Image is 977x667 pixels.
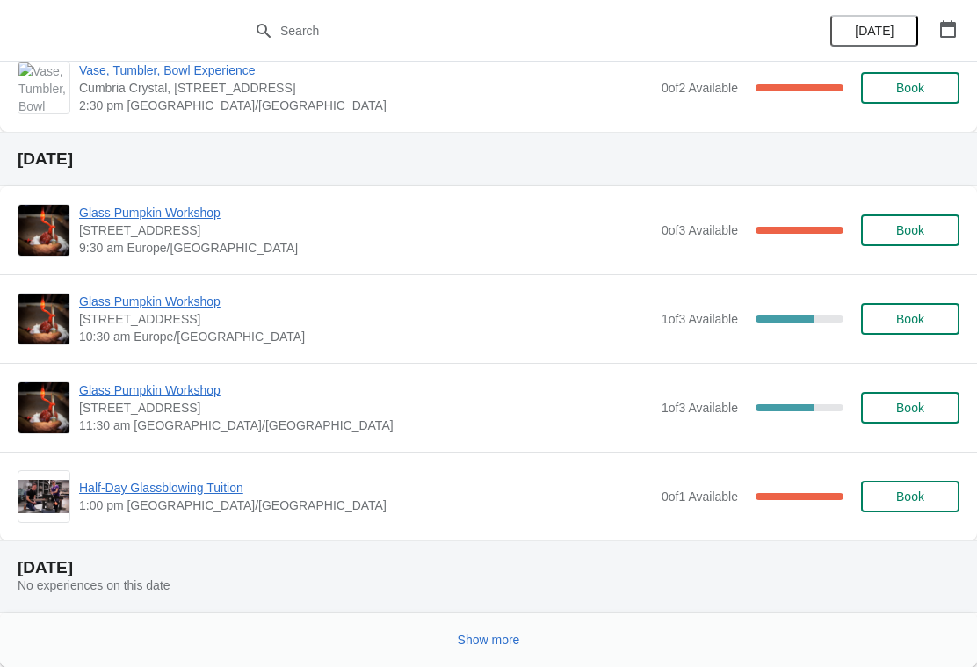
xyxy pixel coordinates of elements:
span: 9:30 am Europe/[GEOGRAPHIC_DATA] [79,239,653,257]
span: Half-Day Glassblowing Tuition [79,479,653,497]
span: Glass Pumpkin Workshop [79,293,653,310]
span: 1 of 3 Available [662,401,738,415]
span: [STREET_ADDRESS] [79,399,653,417]
span: 0 of 2 Available [662,81,738,95]
span: Book [896,401,924,415]
span: Cumbria Crystal, [STREET_ADDRESS] [79,79,653,97]
img: Half-Day Glassblowing Tuition | | 1:00 pm Europe/London [18,480,69,514]
span: Vase, Tumbler, Bowl Experience [79,62,653,79]
h2: [DATE] [18,559,959,576]
span: 10:30 am Europe/[GEOGRAPHIC_DATA] [79,328,653,345]
span: Glass Pumpkin Workshop [79,204,653,221]
span: 11:30 am [GEOGRAPHIC_DATA]/[GEOGRAPHIC_DATA] [79,417,653,434]
span: Book [896,312,924,326]
span: 2:30 pm [GEOGRAPHIC_DATA]/[GEOGRAPHIC_DATA] [79,97,653,114]
img: Vase, Tumbler, Bowl Experience | Cumbria Crystal, Unit 4 Canal Street, Ulverston LA12 7LB, UK | 2... [18,62,69,113]
span: Glass Pumpkin Workshop [79,381,653,399]
span: Show more [458,633,520,647]
button: Book [861,481,959,512]
h2: [DATE] [18,150,959,168]
button: Show more [451,624,527,656]
span: Book [896,489,924,504]
span: Book [896,223,924,237]
span: No experiences on this date [18,578,170,592]
button: Book [861,392,959,424]
span: [STREET_ADDRESS] [79,221,653,239]
span: 1 of 3 Available [662,312,738,326]
span: 0 of 1 Available [662,489,738,504]
span: [DATE] [855,24,894,38]
button: Book [861,214,959,246]
button: Book [861,303,959,335]
img: Glass Pumpkin Workshop | Cumbria Crystal, Canal Street, Ulverston LA12 7LB, UK | 10:30 am Europe/... [18,294,69,344]
input: Search [279,15,733,47]
span: 0 of 3 Available [662,223,738,237]
span: [STREET_ADDRESS] [79,310,653,328]
img: Glass Pumpkin Workshop | Cumbria Crystal, Canal Street, Ulverston LA12 7LB, UK | 9:30 am Europe/L... [18,205,69,256]
img: Glass Pumpkin Workshop | Cumbria Crystal, Canal Street, Ulverston LA12 7LB, UK | 11:30 am Europe/... [18,382,69,433]
button: [DATE] [830,15,918,47]
span: Book [896,81,924,95]
span: 1:00 pm [GEOGRAPHIC_DATA]/[GEOGRAPHIC_DATA] [79,497,653,514]
button: Book [861,72,959,104]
